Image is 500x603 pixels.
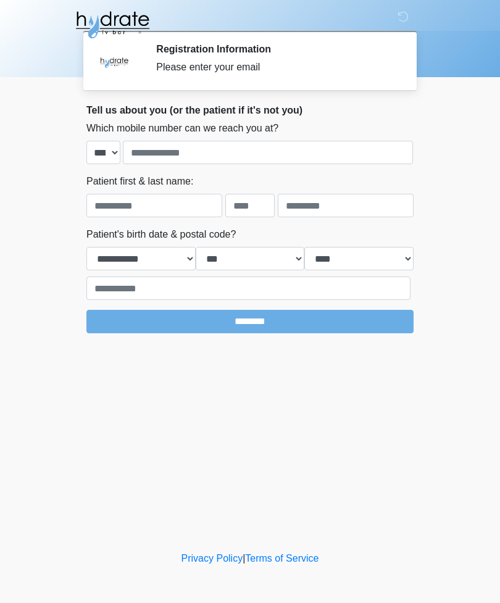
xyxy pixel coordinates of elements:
label: Which mobile number can we reach you at? [86,121,278,136]
h2: Tell us about you (or the patient if it's not you) [86,104,414,116]
label: Patient's birth date & postal code? [86,227,236,242]
label: Patient first & last name: [86,174,193,189]
div: Please enter your email [156,60,395,75]
a: Terms of Service [245,553,319,563]
img: Hydrate IV Bar - Fort Collins Logo [74,9,151,40]
a: Privacy Policy [181,553,243,563]
a: | [243,553,245,563]
img: Agent Avatar [96,43,133,80]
